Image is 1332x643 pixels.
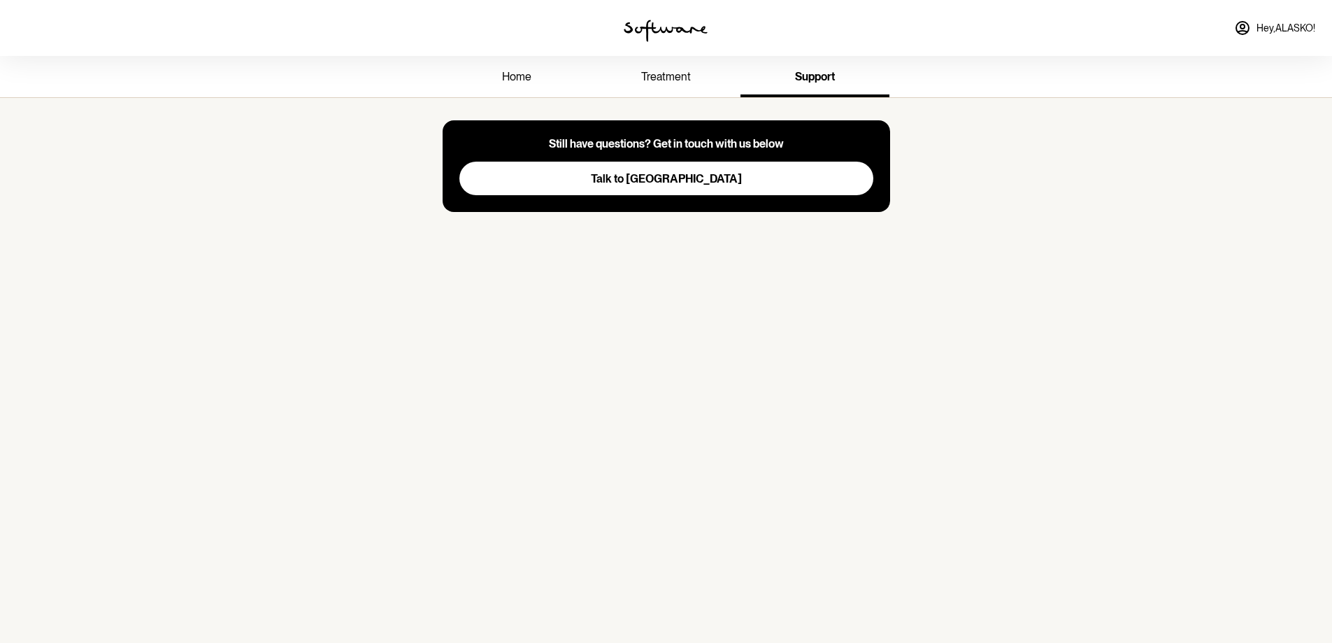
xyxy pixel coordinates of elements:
span: support [795,70,835,83]
a: support [740,59,889,97]
span: treatment [641,70,691,83]
span: Talk to [GEOGRAPHIC_DATA] [591,172,742,185]
p: Still have questions? Get in touch with us below [459,137,873,150]
button: Talk to [GEOGRAPHIC_DATA] [459,162,873,195]
span: home [502,70,531,83]
a: Hey,ALASKO! [1226,11,1324,45]
span: Hey, ALASKO ! [1256,22,1315,34]
a: home [443,59,592,97]
img: software logo [624,20,708,42]
a: treatment [592,59,740,97]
